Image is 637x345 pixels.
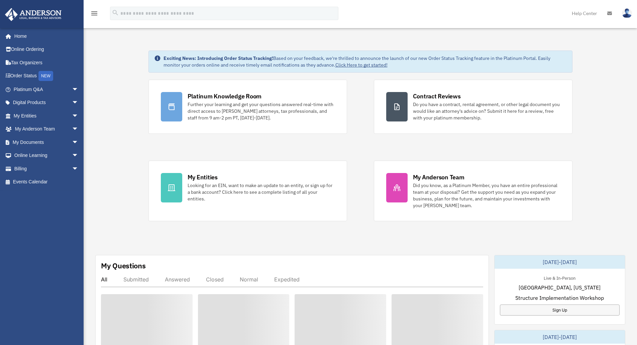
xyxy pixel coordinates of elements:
a: Order StatusNEW [5,69,89,83]
a: My Documentsarrow_drop_down [5,136,89,149]
span: arrow_drop_down [72,162,85,176]
img: Anderson Advisors Platinum Portal [3,8,64,21]
div: [DATE]-[DATE] [495,255,625,269]
div: Submitted [123,276,149,283]
div: Do you have a contract, rental agreement, or other legal document you would like an attorney's ad... [413,101,560,121]
div: All [101,276,107,283]
div: Platinum Knowledge Room [188,92,262,100]
div: Live & In-Person [538,274,581,281]
div: Based on your feedback, we're thrilled to announce the launch of our new Order Status Tracking fe... [164,55,567,68]
div: [DATE]-[DATE] [495,330,625,344]
a: menu [90,12,98,17]
a: Billingarrow_drop_down [5,162,89,175]
a: Online Learningarrow_drop_down [5,149,89,162]
a: My Anderson Team Did you know, as a Platinum Member, you have an entire professional team at your... [374,161,572,221]
div: Did you know, as a Platinum Member, you have an entire professional team at your disposal? Get th... [413,182,560,209]
strong: Exciting News: Introducing Order Status Tracking! [164,55,273,61]
div: My Entities [188,173,218,181]
span: arrow_drop_down [72,96,85,110]
span: arrow_drop_down [72,109,85,123]
div: My Anderson Team [413,173,464,181]
span: [GEOGRAPHIC_DATA], [US_STATE] [519,283,601,291]
div: Closed [206,276,224,283]
a: Click Here to get started! [335,62,388,68]
a: Digital Productsarrow_drop_down [5,96,89,109]
div: Normal [240,276,258,283]
i: search [112,9,119,16]
span: arrow_drop_down [72,83,85,96]
a: My Entitiesarrow_drop_down [5,109,89,122]
i: menu [90,9,98,17]
img: User Pic [622,8,632,18]
div: Looking for an EIN, want to make an update to an entity, or sign up for a bank account? Click her... [188,182,335,202]
span: arrow_drop_down [72,136,85,149]
div: Expedited [274,276,300,283]
a: My Anderson Teamarrow_drop_down [5,122,89,136]
span: Structure Implementation Workshop [515,294,604,302]
a: Online Ordering [5,43,89,56]
div: My Questions [101,261,146,271]
div: Answered [165,276,190,283]
a: Platinum Knowledge Room Further your learning and get your questions answered real-time with dire... [148,80,347,134]
a: Events Calendar [5,175,89,189]
div: Further your learning and get your questions answered real-time with direct access to [PERSON_NAM... [188,101,335,121]
div: Contract Reviews [413,92,461,100]
a: My Entities Looking for an EIN, want to make an update to an entity, or sign up for a bank accoun... [148,161,347,221]
a: Home [5,29,85,43]
a: Sign Up [500,305,620,316]
a: Contract Reviews Do you have a contract, rental agreement, or other legal document you would like... [374,80,572,134]
div: NEW [38,71,53,81]
a: Platinum Q&Aarrow_drop_down [5,83,89,96]
a: Tax Organizers [5,56,89,69]
span: arrow_drop_down [72,149,85,163]
span: arrow_drop_down [72,122,85,136]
